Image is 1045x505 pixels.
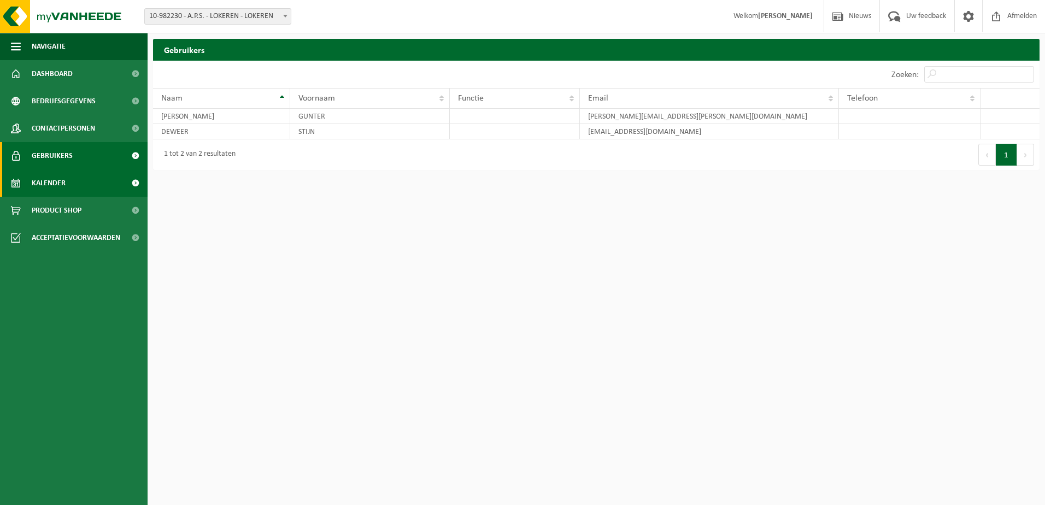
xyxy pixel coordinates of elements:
[580,109,838,124] td: [PERSON_NAME][EMAIL_ADDRESS][PERSON_NAME][DOMAIN_NAME]
[32,115,95,142] span: Contactpersonen
[758,12,813,20] strong: [PERSON_NAME]
[32,169,66,197] span: Kalender
[144,8,291,25] span: 10-982230 - A.P.S. - LOKEREN - LOKEREN
[458,94,484,103] span: Functie
[290,109,449,124] td: GUNTER
[32,224,120,251] span: Acceptatievoorwaarden
[32,87,96,115] span: Bedrijfsgegevens
[290,124,449,139] td: STIJN
[298,94,335,103] span: Voornaam
[145,9,291,24] span: 10-982230 - A.P.S. - LOKEREN - LOKEREN
[32,142,73,169] span: Gebruikers
[32,33,66,60] span: Navigatie
[580,124,838,139] td: [EMAIL_ADDRESS][DOMAIN_NAME]
[1017,144,1034,166] button: Next
[153,39,1040,60] h2: Gebruikers
[847,94,878,103] span: Telefoon
[153,109,290,124] td: [PERSON_NAME]
[891,71,919,79] label: Zoeken:
[996,144,1017,166] button: 1
[978,144,996,166] button: Previous
[32,197,81,224] span: Product Shop
[588,94,608,103] span: Email
[153,124,290,139] td: DEWEER
[161,94,183,103] span: Naam
[158,145,236,165] div: 1 tot 2 van 2 resultaten
[32,60,73,87] span: Dashboard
